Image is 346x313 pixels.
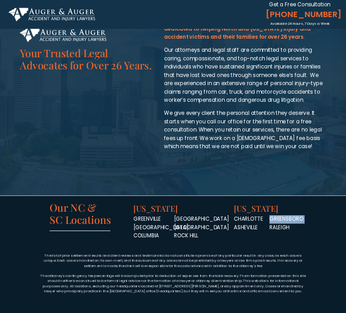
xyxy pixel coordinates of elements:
[174,232,198,240] span: ROCK HILL
[20,46,151,72] span: Your Trusted Legal Advocates for Over 26 Years.
[234,215,263,231] span: ASHEVILLE
[50,200,111,226] span: Our NC & SC Locations
[234,203,278,213] span: [US_STATE]
[270,21,330,26] span: Available 24 Hours, 7 Days a Week
[264,9,338,19] span: [PHONE_NUMBER]
[269,215,303,231] span: GREENSBORO RALEIGH
[269,1,330,8] span: Get a Free Consultation
[264,8,338,21] a: [PHONE_NUMBER]
[41,273,305,293] span: The attorney's contingency fee percentage will be computed prior to deduction of expenses from th...
[164,46,323,104] span: Our attorneys and legal staff are committed to providing caring, compassionate, and top-notch leg...
[9,8,95,21] img: Auger & Auger Accident and Injury Lawyers
[174,215,229,231] span: [GEOGRAPHIC_DATA] [GEOGRAPHIC_DATA]
[164,109,322,150] span: We give every client the personal attention they deserve. It starts when you call our office for ...
[133,215,189,239] span: [GEOGRAPHIC_DATA] COLUMBIA
[20,28,106,41] img: Auger & Auger Accident and Injury Lawyers
[133,215,161,222] span: GREENVILLE
[44,253,303,268] span: The list of prior settlement results and client reviews and testimonials do not constitute a prom...
[234,215,263,222] span: CHARLOTTE
[133,203,178,213] span: [US_STATE]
